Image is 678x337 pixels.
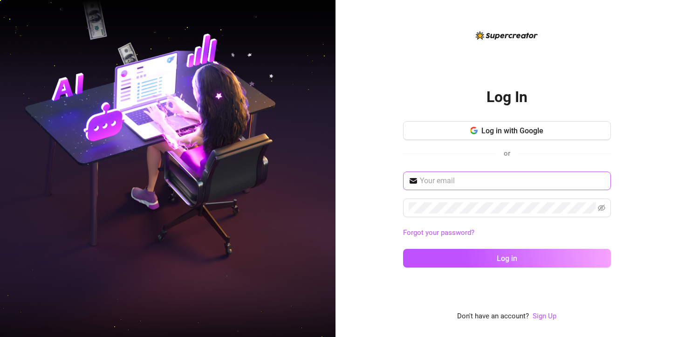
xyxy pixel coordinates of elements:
span: Log in [497,254,517,263]
span: Don't have an account? [457,311,529,322]
button: Log in [403,249,611,268]
a: Forgot your password? [403,228,474,237]
input: Your email [420,175,605,186]
a: Sign Up [533,311,556,322]
h2: Log In [486,88,527,107]
button: Log in with Google [403,121,611,140]
span: eye-invisible [598,204,605,212]
a: Sign Up [533,312,556,320]
span: Log in with Google [481,126,543,135]
a: Forgot your password? [403,227,611,239]
span: or [504,149,510,158]
img: logo-BBDzfeDw.svg [476,31,538,40]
